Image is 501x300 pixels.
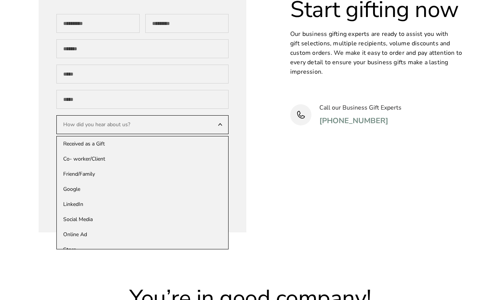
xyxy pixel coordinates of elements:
[57,167,228,182] div: Friend/Family
[319,115,388,127] a: [PHONE_NUMBER]
[57,182,228,197] div: Google
[57,212,228,227] div: Social Media
[296,110,306,120] img: Phone
[57,197,228,212] div: LinkedIn
[319,103,401,113] p: Call our Business Gift Experts
[57,227,228,242] div: Online Ad
[57,136,228,152] div: Received as a Gift
[57,152,228,167] div: Co- worker/Client
[57,242,228,257] div: Store
[290,29,462,77] p: Our business gifting experts are ready to assist you with gift selections, multiple recipients, v...
[56,115,229,134] div: How did you hear about us?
